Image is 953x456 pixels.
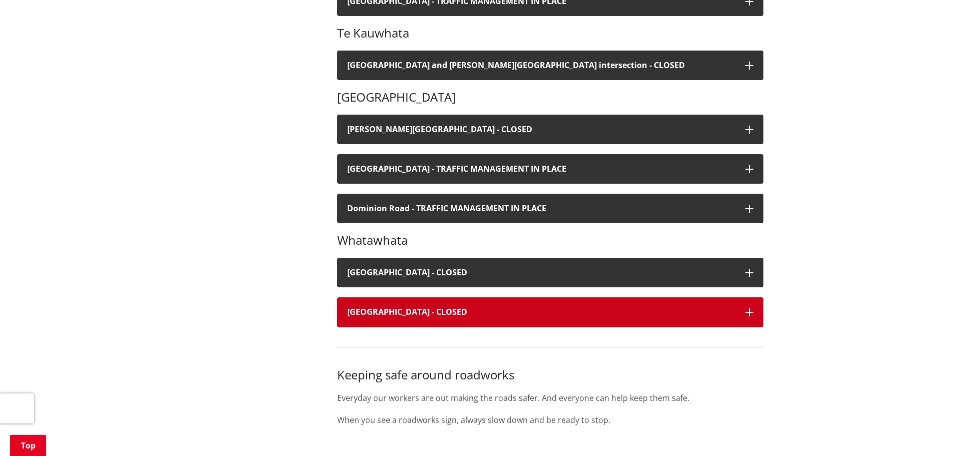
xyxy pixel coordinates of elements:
[337,90,763,105] h3: [GEOGRAPHIC_DATA]
[337,392,763,404] p: Everyday our workers are out making the roads safer. And everyone can help keep them safe.
[337,414,763,426] p: When you see a roadworks sign, always slow down and be ready to stop.
[337,233,763,248] h3: Whatawhata
[337,347,763,382] h3: Keeping safe around roadworks
[907,414,943,450] iframe: Messenger Launcher
[337,51,763,80] button: [GEOGRAPHIC_DATA] and [PERSON_NAME][GEOGRAPHIC_DATA] intersection - CLOSED
[347,61,735,70] h4: [GEOGRAPHIC_DATA] and [PERSON_NAME][GEOGRAPHIC_DATA] intersection - CLOSED
[337,154,763,184] button: [GEOGRAPHIC_DATA] - TRAFFIC MANAGEMENT IN PLACE
[347,268,735,277] h4: [GEOGRAPHIC_DATA] - CLOSED
[337,258,763,287] button: [GEOGRAPHIC_DATA] - CLOSED
[347,125,735,134] h4: [PERSON_NAME][GEOGRAPHIC_DATA] - CLOSED
[337,115,763,144] button: [PERSON_NAME][GEOGRAPHIC_DATA] - CLOSED
[347,307,735,317] h4: [GEOGRAPHIC_DATA] - CLOSED
[347,164,735,174] h4: [GEOGRAPHIC_DATA] - TRAFFIC MANAGEMENT IN PLACE
[337,297,763,327] button: [GEOGRAPHIC_DATA] - CLOSED
[10,435,46,456] a: Top
[337,194,763,223] button: Dominion Road - TRAFFIC MANAGEMENT IN PLACE
[347,204,735,213] h4: Dominion Road - TRAFFIC MANAGEMENT IN PLACE
[337,26,763,41] h3: Te Kauwhata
